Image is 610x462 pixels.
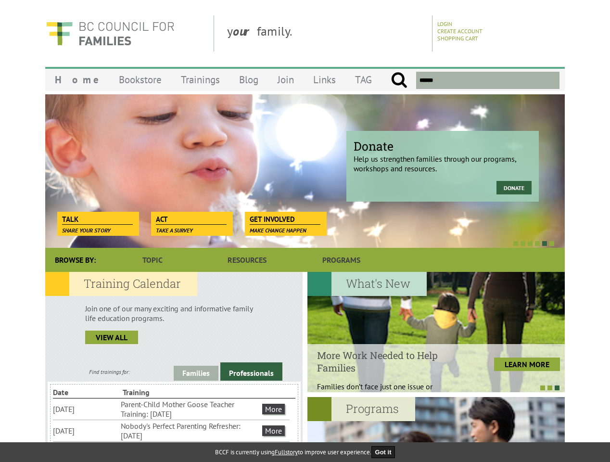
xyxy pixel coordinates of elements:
a: Act Take a survey [151,212,231,225]
span: Take a survey [156,227,193,234]
a: view all [85,331,138,344]
h2: Programs [307,397,415,421]
strong: our [233,23,257,39]
h2: What's New [307,272,427,296]
a: Home [45,68,109,91]
h4: More Work Needed to Help Families [317,349,461,374]
a: Fullstory [275,448,298,456]
li: [DATE] [53,403,119,415]
p: Families don’t face just one issue or problem;... [317,382,461,401]
li: Training [123,386,191,398]
a: TAG [345,68,381,91]
a: Login [437,20,452,27]
li: [DATE] [53,425,119,436]
a: Talk Share your story [57,212,138,225]
li: Nobody's Perfect Parenting Refresher: [DATE] [121,420,260,441]
a: Donate [496,181,532,194]
a: Trainings [171,68,229,91]
div: Browse By: [45,248,105,272]
a: Resources [200,248,294,272]
p: Help us strengthen families through our programs, workshops and resources. [354,146,532,173]
a: More [262,404,285,414]
a: Links [304,68,345,91]
li: Parent-Child Mother Goose Teacher Training: [DATE] [121,398,260,420]
button: Got it [371,446,395,458]
a: Blog [229,68,268,91]
a: Professionals [220,362,282,381]
a: Bookstore [109,68,171,91]
a: Join [268,68,304,91]
input: Submit [391,72,407,89]
span: Share your story [62,227,111,234]
a: Topic [105,248,200,272]
span: Talk [62,214,133,225]
img: BC Council for FAMILIES [45,15,175,51]
span: Get Involved [250,214,320,225]
h2: Training Calendar [45,272,197,296]
div: y family. [219,15,432,51]
a: Shopping Cart [437,35,478,42]
a: Get Involved Make change happen [245,212,325,225]
a: Programs [294,248,389,272]
li: Date [53,386,121,398]
div: Find trainings for: [45,368,174,375]
a: Create Account [437,27,483,35]
span: Make change happen [250,227,306,234]
span: Donate [354,138,532,154]
a: More [262,425,285,436]
span: Act [156,214,227,225]
p: Join one of our many exciting and informative family life education programs. [85,304,263,323]
a: LEARN MORE [494,358,560,371]
a: Families [174,366,218,381]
